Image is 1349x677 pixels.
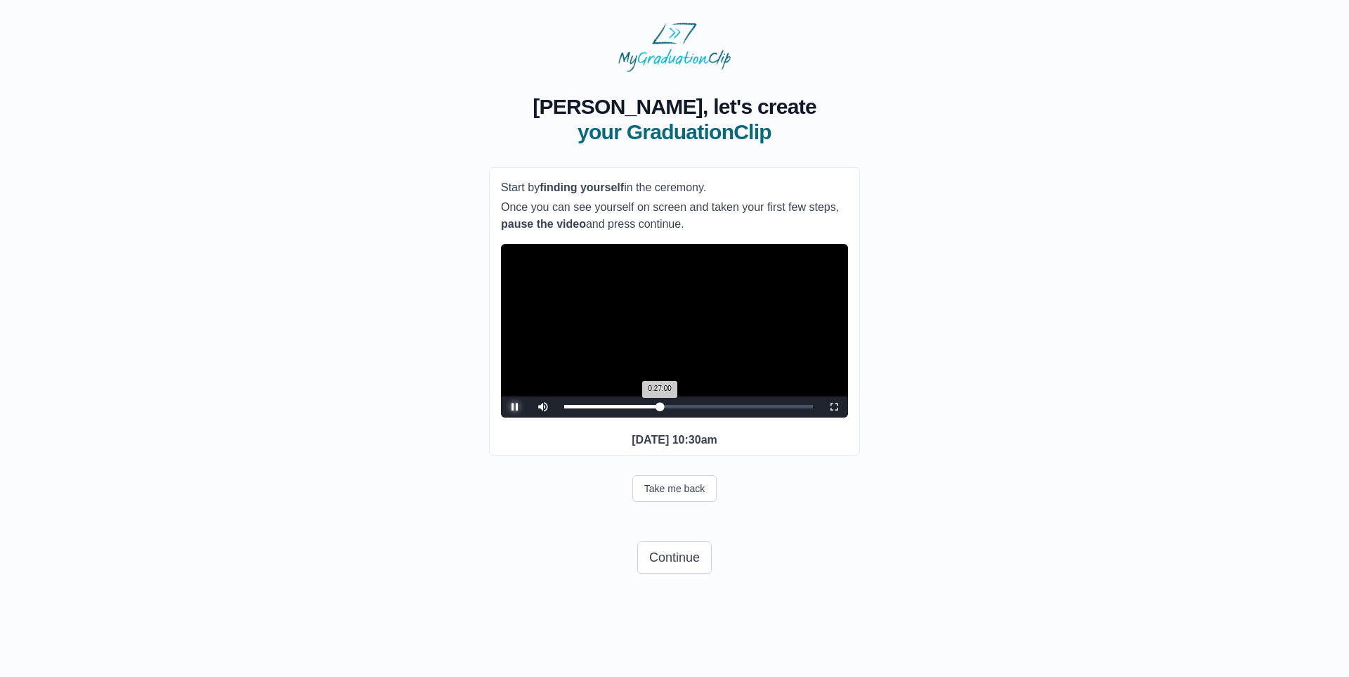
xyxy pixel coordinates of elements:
[533,94,816,120] span: [PERSON_NAME], let's create
[501,199,848,233] p: Once you can see yourself on screen and taken your first few steps, and press continue.
[501,244,848,418] div: Video Player
[501,179,848,196] p: Start by in the ceremony.
[533,120,816,145] span: your GraduationClip
[618,22,731,72] img: MyGraduationClip
[637,541,712,574] button: Continue
[540,181,624,193] b: finding yourself
[529,396,557,418] button: Mute
[820,396,848,418] button: Fullscreen
[501,432,848,449] p: [DATE] 10:30am
[564,405,813,408] div: Progress Bar
[501,218,586,230] b: pause the video
[501,396,529,418] button: Pause
[632,475,717,502] button: Take me back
